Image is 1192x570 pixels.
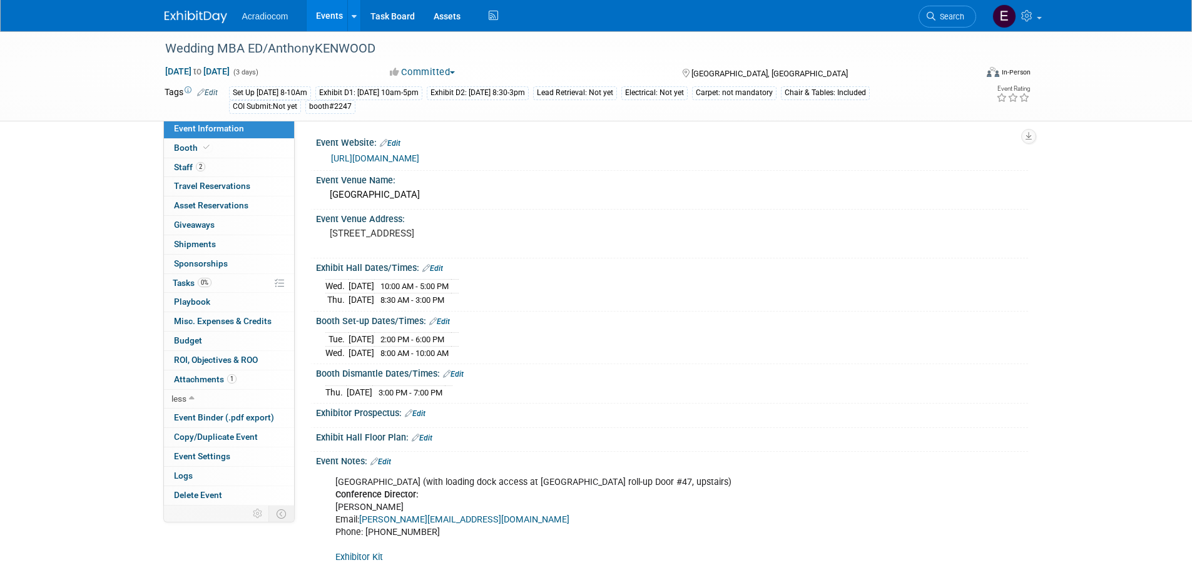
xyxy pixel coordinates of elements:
img: Elizabeth Martinez [992,4,1016,28]
img: ExhibitDay [165,11,227,23]
div: Lead Retrieval: Not yet [533,86,617,99]
span: 8:00 AM - 10:00 AM [380,349,449,358]
a: Travel Reservations [164,177,294,196]
a: Edit [370,457,391,466]
a: Copy/Duplicate Event [164,428,294,447]
span: Search [935,12,964,21]
span: 2 [196,162,205,171]
span: Travel Reservations [174,181,250,191]
a: Edit [422,264,443,273]
td: Wed. [325,346,349,359]
div: Exhibit Hall Floor Plan: [316,428,1028,444]
td: Personalize Event Tab Strip [247,506,269,522]
span: Booth [174,143,212,153]
div: In-Person [1001,68,1031,77]
a: Edit [412,434,432,442]
div: Wedding MBA ED/AnthonyKENWOOD [161,38,957,60]
div: Event Website: [316,133,1028,150]
div: Exhibit D2: [DATE] 8:30-3pm [427,86,529,99]
a: [URL][DOMAIN_NAME] [331,153,419,163]
span: [GEOGRAPHIC_DATA], [GEOGRAPHIC_DATA] [691,69,848,78]
a: Delete Event [164,486,294,505]
div: Booth Set-up Dates/Times: [316,312,1028,328]
span: (3 days) [232,68,258,76]
pre: [STREET_ADDRESS] [330,228,599,239]
a: Edit [380,139,400,148]
b: Conference Director: [335,489,419,500]
td: Toggle Event Tabs [268,506,294,522]
a: Misc. Expenses & Credits [164,312,294,331]
span: Delete Event [174,490,222,500]
span: [DATE] [DATE] [165,66,230,77]
a: Shipments [164,235,294,254]
a: Edit [405,409,425,418]
a: ROI, Objectives & ROO [164,351,294,370]
div: Set Up [DATE] 8-10Am [229,86,311,99]
td: [DATE] [349,280,374,293]
td: Tags [165,86,218,114]
div: Event Notes: [316,452,1028,468]
td: Tue. [325,333,349,347]
a: Tasks0% [164,274,294,293]
a: Event Binder (.pdf export) [164,409,294,427]
a: Budget [164,332,294,350]
span: Tasks [173,278,211,288]
div: Chair & Tables: Included [781,86,870,99]
td: [DATE] [349,333,374,347]
div: Carpet: not mandatory [692,86,777,99]
td: [DATE] [347,385,372,399]
span: 0% [198,278,211,287]
span: ROI, Objectives & ROO [174,355,258,365]
div: Booth Dismantle Dates/Times: [316,364,1028,380]
span: Misc. Expenses & Credits [174,316,272,326]
span: Shipments [174,239,216,249]
a: Edit [197,88,218,97]
div: Exhibit D1: [DATE] 10am-5pm [315,86,422,99]
a: [PERSON_NAME][EMAIL_ADDRESS][DOMAIN_NAME] [359,514,569,525]
a: Playbook [164,293,294,312]
img: Format-Inperson.png [987,67,999,77]
a: Giveaways [164,216,294,235]
a: Edit [429,317,450,326]
i: Booth reservation complete [203,144,210,151]
span: Sponsorships [174,258,228,268]
span: Copy/Duplicate Event [174,432,258,442]
span: less [171,394,186,404]
a: Edit [443,370,464,379]
div: Electrical: Not yet [621,86,688,99]
span: Giveaways [174,220,215,230]
span: 10:00 AM - 5:00 PM [380,282,449,291]
span: Logs [174,471,193,481]
span: Acradiocom [242,11,288,21]
div: Event Rating [996,86,1030,92]
div: [GEOGRAPHIC_DATA] [325,185,1019,205]
span: 3:00 PM - 7:00 PM [379,388,442,397]
a: Search [919,6,976,28]
td: Thu. [325,293,349,307]
span: Event Settings [174,451,230,461]
div: Exhibitor Prospectus: [316,404,1028,420]
span: Asset Reservations [174,200,248,210]
a: Staff2 [164,158,294,177]
span: Staff [174,162,205,172]
a: Sponsorships [164,255,294,273]
div: COI Submit:Not yet [229,100,301,113]
a: Logs [164,467,294,486]
span: Event Information [174,123,244,133]
a: Event Information [164,120,294,138]
a: less [164,390,294,409]
span: 2:00 PM - 6:00 PM [380,335,444,344]
span: to [191,66,203,76]
div: Event Format [902,65,1031,84]
a: Exhibitor Kit [335,552,383,562]
a: Asset Reservations [164,196,294,215]
span: Event Binder (.pdf export) [174,412,274,422]
div: Event Venue Name: [316,171,1028,186]
span: Playbook [174,297,210,307]
span: Budget [174,335,202,345]
a: Event Settings [164,447,294,466]
div: Exhibit Hall Dates/Times: [316,258,1028,275]
td: Thu. [325,385,347,399]
button: Committed [385,66,460,79]
td: [DATE] [349,346,374,359]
